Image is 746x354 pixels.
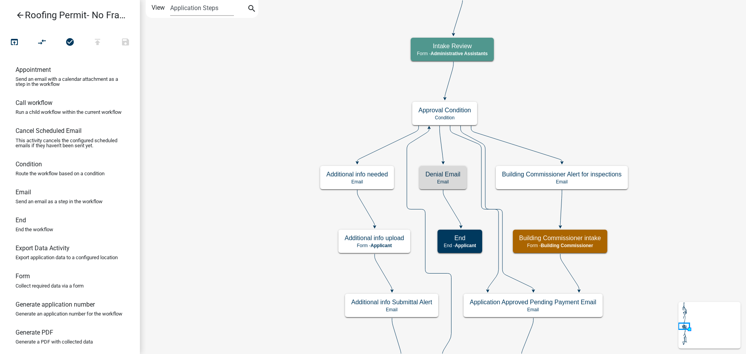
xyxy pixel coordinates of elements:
span: Applicant [455,243,476,248]
h6: Cancel Scheduled Email [16,127,82,134]
h5: Building Commissioner intake [519,234,601,242]
h5: Additional info needed [326,171,388,178]
p: Generate an application number for the workflow [16,311,122,316]
p: Route the workflow based on a condition [16,171,105,176]
h5: Additional info Submittal Alert [351,298,432,306]
span: Administrative Assistants [431,51,488,56]
p: Email [470,307,596,312]
a: Roofing Permit- No Frame alterations [6,6,127,24]
i: arrow_back [16,10,25,21]
p: Form - [345,243,404,248]
h5: Denial Email [425,171,460,178]
h6: Call workflow [16,99,52,106]
h6: Appointment [16,66,51,73]
span: Building Commissioner [541,243,593,248]
p: Email [326,179,388,185]
i: check_circle [65,37,75,48]
button: Save [112,34,139,51]
p: End the workflow [16,227,53,232]
button: Publish [84,34,112,51]
p: Email [502,179,622,185]
p: Collect required data via a form [16,283,84,288]
p: Form - [417,51,488,56]
p: Condition [418,115,471,120]
h5: End [444,234,476,242]
i: open_in_browser [10,37,19,48]
h6: Email [16,188,31,196]
p: Send an email with a calendar attachment as a step in the workflow [16,77,124,87]
button: Auto Layout [28,34,56,51]
h5: Application Approved Pending Payment Email [470,298,596,306]
p: Generate a PDF with collected data [16,339,93,344]
h6: Export Data Activity [16,244,70,252]
i: search [247,4,256,15]
h5: Additional info upload [345,234,404,242]
h6: Form [16,272,30,280]
p: Run a child workflow within the current workflow [16,110,122,115]
div: Workflow actions [0,34,139,53]
button: search [246,3,258,16]
h6: End [16,216,26,224]
p: Email [351,307,432,312]
p: Export application data to a configured location [16,255,118,260]
p: Form - [519,243,601,248]
i: publish [93,37,102,48]
span: Applicant [371,243,392,248]
button: No problems [56,34,84,51]
h5: Building Commissioner Alert for inspections [502,171,622,178]
h6: Generate application number [16,301,95,308]
h5: Intake Review [417,42,488,50]
h6: Condition [16,160,42,168]
p: Email [425,179,460,185]
i: compare_arrows [38,37,47,48]
i: save [121,37,130,48]
h6: Generate PDF [16,329,53,336]
button: Test Workflow [0,34,28,51]
p: End - [444,243,476,248]
p: Send an email as a step in the workflow [16,199,103,204]
h5: Approval Condition [418,106,471,114]
p: This activity cancels the configured scheduled emails if they haven't been sent yet. [16,138,124,148]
